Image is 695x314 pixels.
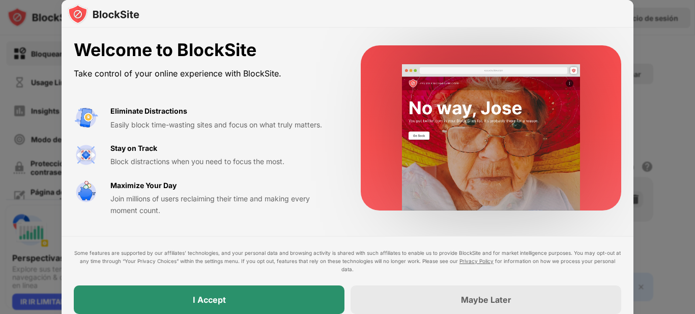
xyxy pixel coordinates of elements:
[110,193,336,216] div: Join millions of users reclaiming their time and making every moment count.
[110,180,177,191] div: Maximize Your Day
[74,40,336,61] div: Welcome to BlockSite
[110,143,157,154] div: Stay on Track
[110,156,336,167] div: Block distractions when you need to focus the most.
[459,258,494,264] a: Privacy Policy
[110,119,336,130] div: Easily block time-wasting sites and focus on what truly matters.
[74,180,98,204] img: value-safe-time.svg
[110,106,187,117] div: Eliminate Distractions
[193,295,226,305] div: I Accept
[74,249,621,273] div: Some features are supported by our affiliates’ technologies, and your personal data and browsing ...
[74,143,98,167] img: value-focus.svg
[74,106,98,130] img: value-avoid-distractions.svg
[74,66,336,81] div: Take control of your online experience with BlockSite.
[68,4,139,24] img: logo-blocksite.svg
[461,295,511,305] div: Maybe Later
